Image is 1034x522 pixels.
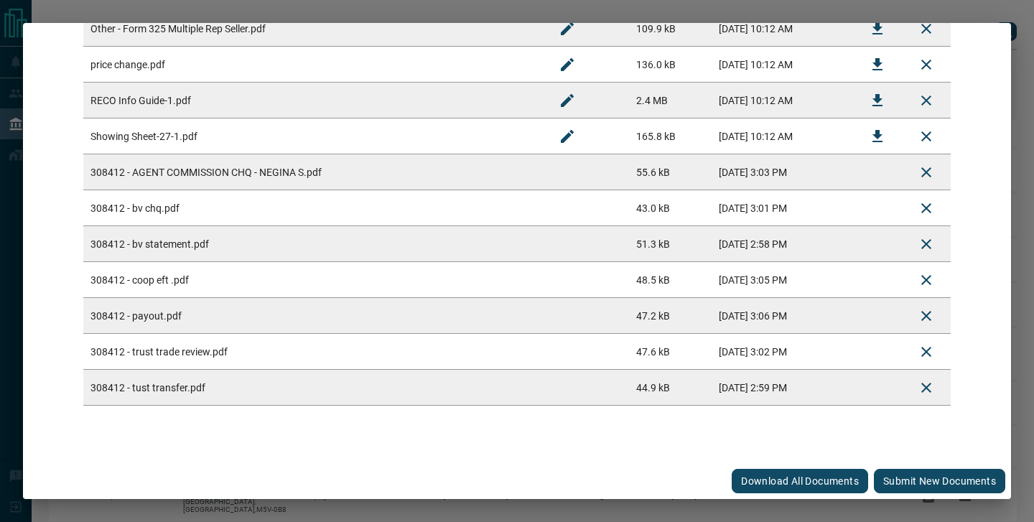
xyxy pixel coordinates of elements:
button: Delete [909,370,944,405]
td: 109.9 kB [629,11,712,47]
td: 308412 - bv statement.pdf [83,226,543,262]
td: [DATE] 2:58 PM [712,226,853,262]
td: 47.6 kB [629,334,712,370]
td: 165.8 kB [629,118,712,154]
button: Delete [909,191,944,225]
td: 308412 - tust transfer.pdf [83,370,543,406]
button: Remove File [909,11,944,46]
button: Remove File [909,83,944,118]
td: [DATE] 10:12 AM [712,118,853,154]
button: Delete [909,299,944,333]
td: [DATE] 10:12 AM [712,47,853,83]
button: Delete [909,227,944,261]
td: 136.0 kB [629,47,712,83]
td: [DATE] 3:01 PM [712,190,853,226]
td: [DATE] 10:12 AM [712,83,853,118]
td: [DATE] 3:05 PM [712,262,853,298]
button: Rename [550,47,584,82]
button: Download [860,119,895,154]
button: Rename [550,83,584,118]
button: Rename [550,119,584,154]
td: 308412 - trust trade review.pdf [83,334,543,370]
td: 308412 - bv chq.pdf [83,190,543,226]
button: Submit new documents [874,469,1005,493]
button: Download All Documents [732,469,868,493]
button: Download [860,47,895,82]
button: Delete [909,335,944,369]
td: 47.2 kB [629,298,712,334]
td: 55.6 kB [629,154,712,190]
td: 43.0 kB [629,190,712,226]
td: 44.9 kB [629,370,712,406]
td: 308412 - AGENT COMMISSION CHQ - NEGINA S.pdf [83,154,543,190]
td: 48.5 kB [629,262,712,298]
td: 51.3 kB [629,226,712,262]
td: [DATE] 2:59 PM [712,370,853,406]
td: Other - Form 325 Multiple Rep Seller.pdf [83,11,543,47]
td: 308412 - coop eft .pdf [83,262,543,298]
td: Showing Sheet-27-1.pdf [83,118,543,154]
button: Remove File [909,119,944,154]
td: 308412 - payout.pdf [83,298,543,334]
td: [DATE] 3:03 PM [712,154,853,190]
td: 2.4 MB [629,83,712,118]
button: Rename [550,11,584,46]
td: [DATE] 3:02 PM [712,334,853,370]
button: Delete [909,155,944,190]
button: Download [860,11,895,46]
td: RECO Info Guide-1.pdf [83,83,543,118]
td: [DATE] 10:12 AM [712,11,853,47]
button: Download [860,83,895,118]
td: price change.pdf [83,47,543,83]
td: [DATE] 3:06 PM [712,298,853,334]
button: Remove File [909,47,944,82]
button: Delete [909,263,944,297]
